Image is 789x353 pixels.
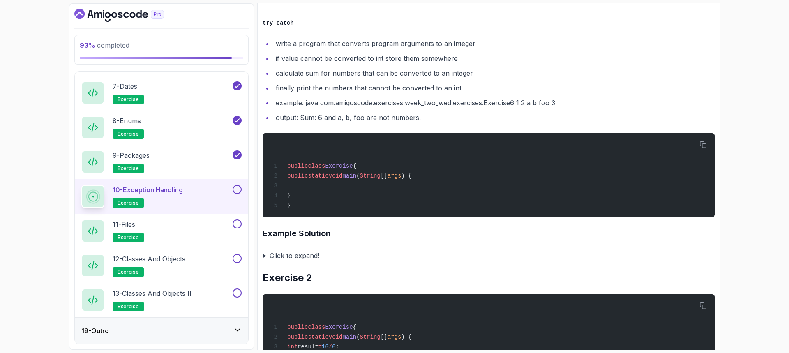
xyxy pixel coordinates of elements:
[118,165,139,172] span: exercise
[308,163,325,169] span: class
[342,334,356,340] span: main
[81,219,242,242] button: 11-Filesexercise
[325,163,353,169] span: Exercise
[388,173,401,179] span: args
[113,185,183,195] p: 10 - Exception Handling
[287,202,291,209] span: }
[118,269,139,275] span: exercise
[298,344,318,350] span: result
[273,38,715,49] li: write a program that converts program arguments to an integer
[381,173,388,179] span: []
[74,9,183,22] a: Dashboard
[263,227,715,240] h3: Example Solution
[113,81,137,91] p: 7 - Dates
[81,150,242,173] button: 9-Packagesexercise
[336,344,339,350] span: ;
[353,163,356,169] span: {
[118,131,139,137] span: exercise
[329,344,332,350] span: /
[113,254,185,264] p: 12 - Classes and Objects
[273,97,715,108] li: example: java com.amigoscode.exercises.week_two_wed.exercises.Exercise6 1 2 a b foo 3
[81,185,242,208] button: 10-Exception Handlingexercise
[287,324,308,330] span: public
[273,53,715,64] li: if value cannot be converted to int store them somewhere
[118,200,139,206] span: exercise
[322,344,329,350] span: 10
[318,344,322,350] span: =
[118,96,139,103] span: exercise
[263,250,715,261] summary: Click to expand!
[360,173,380,179] span: String
[81,288,242,311] button: 13-Classes and Objects IIexercise
[401,334,411,340] span: ) {
[360,334,380,340] span: String
[356,173,360,179] span: (
[332,344,335,350] span: 0
[81,116,242,139] button: 8-Enumsexercise
[381,334,388,340] span: []
[287,192,291,199] span: }
[329,173,343,179] span: void
[263,20,294,26] code: try catch
[113,219,135,229] p: 11 - Files
[329,334,343,340] span: void
[388,334,401,340] span: args
[273,67,715,79] li: calculate sum for numbers that can be converted to an integer
[308,324,325,330] span: class
[80,41,129,49] span: completed
[342,173,356,179] span: main
[273,82,715,94] li: finally print the numbers that cannot be converted to an int
[118,303,139,310] span: exercise
[308,173,328,179] span: static
[356,334,360,340] span: (
[113,150,150,160] p: 9 - Packages
[81,326,109,336] h3: 19 - Outro
[401,173,411,179] span: ) {
[75,318,248,344] button: 19-Outro
[287,344,298,350] span: int
[263,271,715,284] h2: Exercise 2
[308,334,328,340] span: static
[353,324,356,330] span: {
[325,324,353,330] span: Exercise
[81,81,242,104] button: 7-Datesexercise
[273,112,715,123] li: output: Sum: 6 and a, b, foo are not numbers.
[113,116,141,126] p: 8 - Enums
[80,41,95,49] span: 93 %
[113,288,191,298] p: 13 - Classes and Objects II
[287,163,308,169] span: public
[287,173,308,179] span: public
[118,234,139,241] span: exercise
[81,254,242,277] button: 12-Classes and Objectsexercise
[287,334,308,340] span: public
